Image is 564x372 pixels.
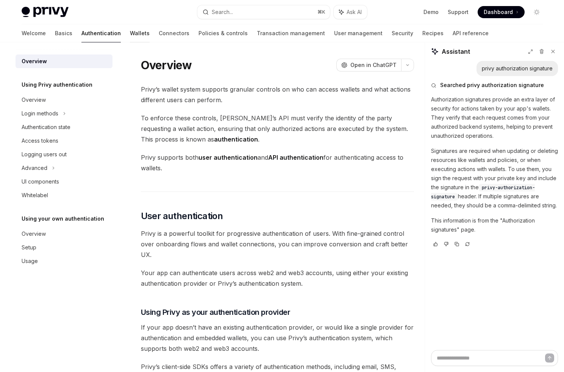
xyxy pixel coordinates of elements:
span: If your app doesn’t have an existing authentication provider, or would like a single provider for... [141,322,414,354]
div: privy authorization signature [482,65,553,72]
button: Search...⌘K [197,5,330,19]
div: Login methods [22,109,58,118]
a: API reference [453,24,489,42]
a: User management [334,24,383,42]
a: Dashboard [478,6,525,18]
span: Open in ChatGPT [350,61,397,69]
div: Search... [212,8,233,17]
button: Toggle dark mode [531,6,543,18]
span: To enforce these controls, [PERSON_NAME]’s API must verify the identity of the party requesting a... [141,113,414,145]
a: UI components [16,175,112,188]
a: Logging users out [16,148,112,161]
span: Dashboard [484,8,513,16]
span: Privy supports both and for authenticating access to wallets. [141,152,414,173]
a: Basics [55,24,72,42]
strong: API authentication [268,154,323,161]
div: UI components [22,177,59,186]
span: Privy’s wallet system supports granular controls on who can access wallets and what actions diffe... [141,84,414,105]
a: Demo [423,8,439,16]
a: Authentication [81,24,121,42]
div: Logging users out [22,150,67,159]
img: light logo [22,7,69,17]
span: Searched privy authorization signature [440,81,544,89]
button: Searched privy authorization signature [431,81,558,89]
div: Overview [22,229,46,238]
a: Setup [16,241,112,254]
div: Advanced [22,163,47,173]
span: Your app can authenticate users across web2 and web3 accounts, using either your existing authent... [141,268,414,289]
a: Recipes [422,24,444,42]
div: Authentication state [22,123,70,132]
div: Setup [22,243,36,252]
div: Overview [22,57,47,66]
span: User authentication [141,210,223,222]
span: ⌘ K [317,9,325,15]
div: Access tokens [22,136,58,145]
p: Signatures are required when updating or deleting resources like wallets and policies, or when ex... [431,146,558,210]
button: Send message [545,353,554,363]
a: Wallets [130,24,150,42]
a: Support [448,8,469,16]
h1: Overview [141,58,192,72]
span: Ask AI [347,8,362,16]
span: Privy is a powerful toolkit for progressive authentication of users. With fine-grained control ov... [141,228,414,260]
button: Open in ChatGPT [336,59,401,72]
a: Authentication state [16,120,112,134]
a: Transaction management [257,24,325,42]
a: Policies & controls [198,24,248,42]
a: Overview [16,54,112,68]
span: Using Privy as your authentication provider [141,307,291,318]
p: Authorization signatures provide an extra layer of security for actions taken by your app's walle... [431,95,558,140]
a: Security [392,24,413,42]
a: Access tokens [16,134,112,148]
h5: Using your own authentication [22,214,104,223]
a: Overview [16,93,112,107]
button: Ask AI [334,5,367,19]
a: Welcome [22,24,46,42]
span: privy-authorization-signature [431,185,535,200]
strong: authentication [214,135,258,143]
a: Whitelabel [16,188,112,202]
p: This information is from the "Authorization signatures" page. [431,216,558,234]
span: Assistant [442,47,470,56]
div: Overview [22,95,46,104]
h5: Using Privy authentication [22,80,92,89]
a: Connectors [159,24,189,42]
a: Usage [16,254,112,268]
div: Whitelabel [22,191,48,200]
a: Overview [16,227,112,241]
strong: user authentication [198,154,258,161]
div: Usage [22,257,38,266]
